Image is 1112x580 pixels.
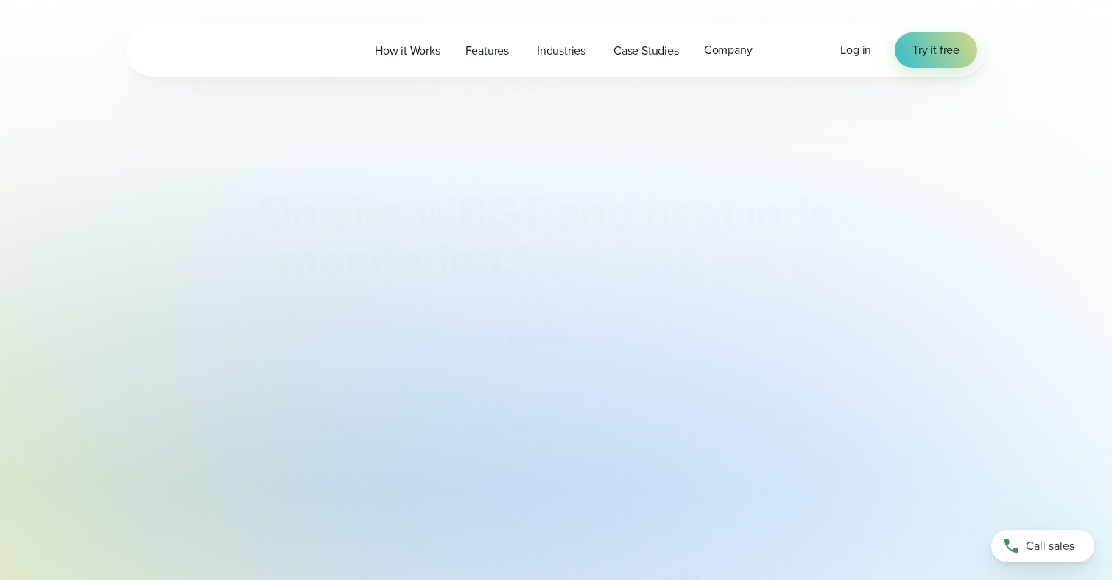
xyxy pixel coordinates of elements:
[362,35,453,66] a: How it Works
[601,35,692,66] a: Case Studies
[465,42,509,60] span: Features
[840,41,871,59] a: Log in
[895,32,977,68] a: Try it free
[537,42,585,60] span: Industries
[991,530,1094,562] a: Call sales
[613,42,679,60] span: Case Studies
[704,41,753,59] span: Company
[912,41,960,59] span: Try it free
[840,41,871,58] span: Log in
[1026,537,1074,555] span: Call sales
[375,42,440,60] span: How it Works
